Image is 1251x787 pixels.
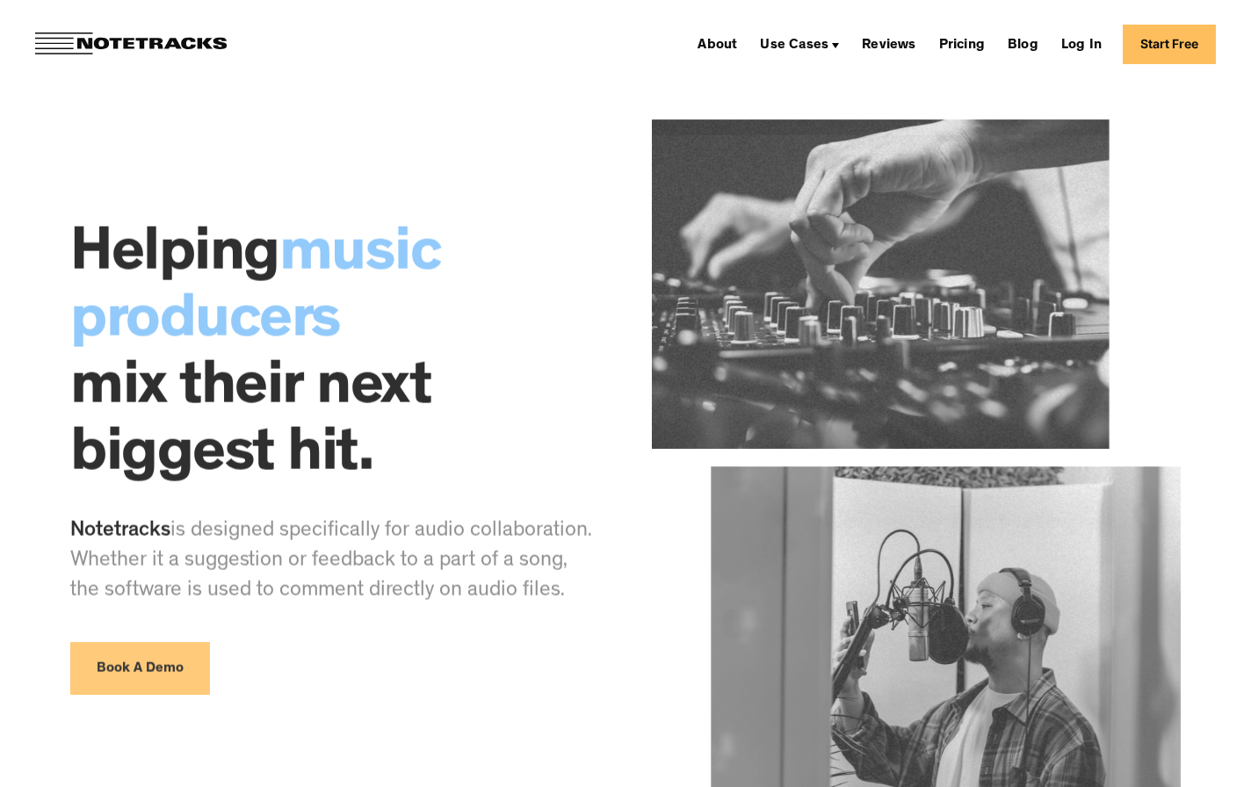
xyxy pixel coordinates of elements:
[753,30,846,58] div: Use Cases
[70,642,210,695] a: Book A Demo
[760,39,828,53] div: Use Cases
[932,30,992,58] a: Pricing
[1054,30,1109,58] a: Log In
[855,30,922,58] a: Reviews
[691,30,744,58] a: About
[1001,30,1045,58] a: Blog
[70,522,170,543] span: Notetracks
[1123,25,1216,64] a: Start Free
[70,227,440,355] span: music producers
[70,517,599,607] p: is designed specifically for audio collaboration. Whether it a suggestion or feedback to a part o...
[70,224,599,491] h2: Helping mix their next biggest hit.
